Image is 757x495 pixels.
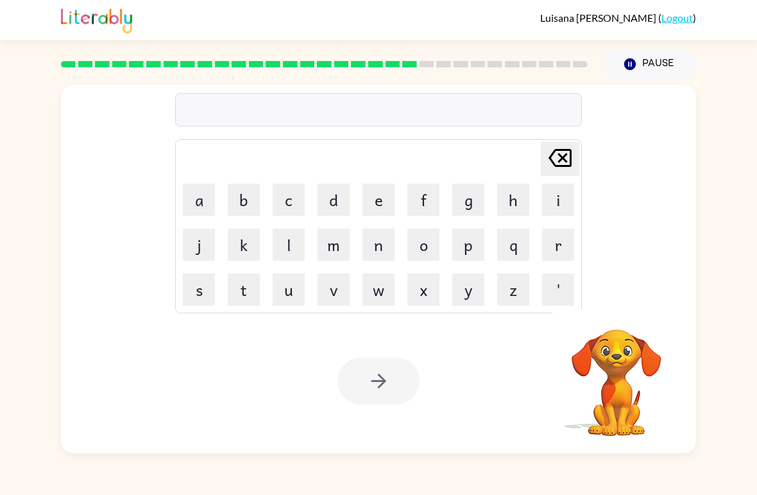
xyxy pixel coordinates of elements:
[540,12,696,24] div: ( )
[452,184,484,216] button: g
[362,229,395,261] button: n
[542,229,574,261] button: r
[362,184,395,216] button: e
[183,229,215,261] button: j
[452,274,484,306] button: y
[542,274,574,306] button: '
[228,229,260,261] button: k
[318,229,350,261] button: m
[228,274,260,306] button: t
[407,274,439,306] button: x
[407,229,439,261] button: o
[540,12,658,24] span: Luisana [PERSON_NAME]
[362,274,395,306] button: w
[661,12,693,24] a: Logout
[273,274,305,306] button: u
[318,274,350,306] button: v
[603,49,696,79] button: Pause
[497,229,529,261] button: q
[497,184,529,216] button: h
[273,229,305,261] button: l
[542,184,574,216] button: i
[452,229,484,261] button: p
[497,274,529,306] button: z
[183,184,215,216] button: a
[318,184,350,216] button: d
[407,184,439,216] button: f
[552,309,681,438] video: Your browser must support playing .mp4 files to use Literably. Please try using another browser.
[228,184,260,216] button: b
[273,184,305,216] button: c
[61,5,132,33] img: Literably
[183,274,215,306] button: s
